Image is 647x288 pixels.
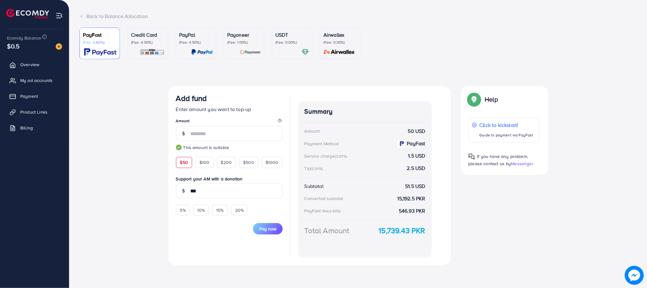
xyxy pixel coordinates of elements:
[243,159,254,166] span: $500
[407,165,425,172] strong: 2.5 USD
[216,207,223,213] span: 15%
[626,267,643,284] img: image
[227,31,261,39] p: Payoneer
[408,128,425,135] strong: 50 USD
[305,108,425,116] h4: Summary
[305,208,343,214] div: PayFast fee
[235,207,244,213] span: 20%
[83,31,116,39] p: PayFast
[191,48,213,56] img: card
[468,94,480,105] img: Popup guide
[83,40,116,45] p: (Fee: 3.60%)
[305,141,339,147] div: Payment Method
[275,40,309,45] p: (Fee: 0.00%)
[5,74,64,87] a: My ad accounts
[468,153,528,167] span: If you have any problem, please contact us by
[56,43,62,50] img: image
[20,125,33,131] span: Billing
[240,48,261,56] img: card
[5,90,64,103] a: Payment
[5,106,64,118] a: Product Links
[199,159,210,166] span: $100
[253,223,283,235] button: Pay now
[7,41,20,51] span: $0.5
[180,207,186,213] span: 5%
[305,153,349,159] div: Service charge
[227,40,261,45] p: (Fee: 1.00%)
[511,160,534,167] span: Messenger
[176,105,283,113] p: Enter amount you want to top-up
[259,226,276,232] span: Pay now
[311,166,323,171] small: (5.00%)
[221,159,232,166] span: $200
[335,154,347,159] small: (3.00%)
[176,145,182,150] img: guide
[468,153,475,160] img: Popup guide
[329,209,341,214] small: (3.60%)
[20,93,38,99] span: Payment
[20,61,39,68] span: Overview
[5,58,64,71] a: Overview
[399,207,425,215] strong: 546.93 PKR
[131,40,165,45] p: (Fee: 4.00%)
[179,40,213,45] p: (Fee: 4.50%)
[405,183,425,190] strong: 51.5 USD
[305,195,343,202] div: Converted subtotal
[84,48,116,56] img: card
[379,225,425,236] strong: 15,739.43 PKR
[179,31,213,39] p: PayPal
[20,109,47,115] span: Product Links
[180,159,188,166] span: $50
[56,12,63,19] img: menu
[323,31,357,39] p: Airwallex
[7,35,41,41] span: Ecomdy Balance
[408,152,425,160] strong: 1.5 USD
[322,48,357,56] img: card
[197,207,205,213] span: 10%
[485,96,498,103] p: Help
[140,48,165,56] img: card
[480,121,533,129] p: Click to kickstart!
[398,195,425,202] strong: 15,192.5 PKR
[79,13,637,20] div: Back to Balance Allocation
[407,140,425,147] strong: PayFast
[6,9,49,19] img: logo
[305,128,320,134] div: Amount
[305,165,325,172] div: Tip
[176,118,283,126] legend: Amount
[5,122,64,134] a: Billing
[323,40,357,45] p: (Fee: 0.00%)
[176,144,283,151] small: This amount is suitable
[176,176,283,182] label: Support your AM with a donation
[305,225,349,236] div: Total Amount
[305,183,323,190] div: Subtotal
[266,159,279,166] span: $1000
[176,94,207,103] h3: Add fund
[398,140,405,147] img: payment
[275,31,309,39] p: USDT
[480,131,533,139] p: Guide to payment via PayFast
[302,48,309,56] img: card
[20,77,53,84] span: My ad accounts
[131,31,165,39] p: Credit Card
